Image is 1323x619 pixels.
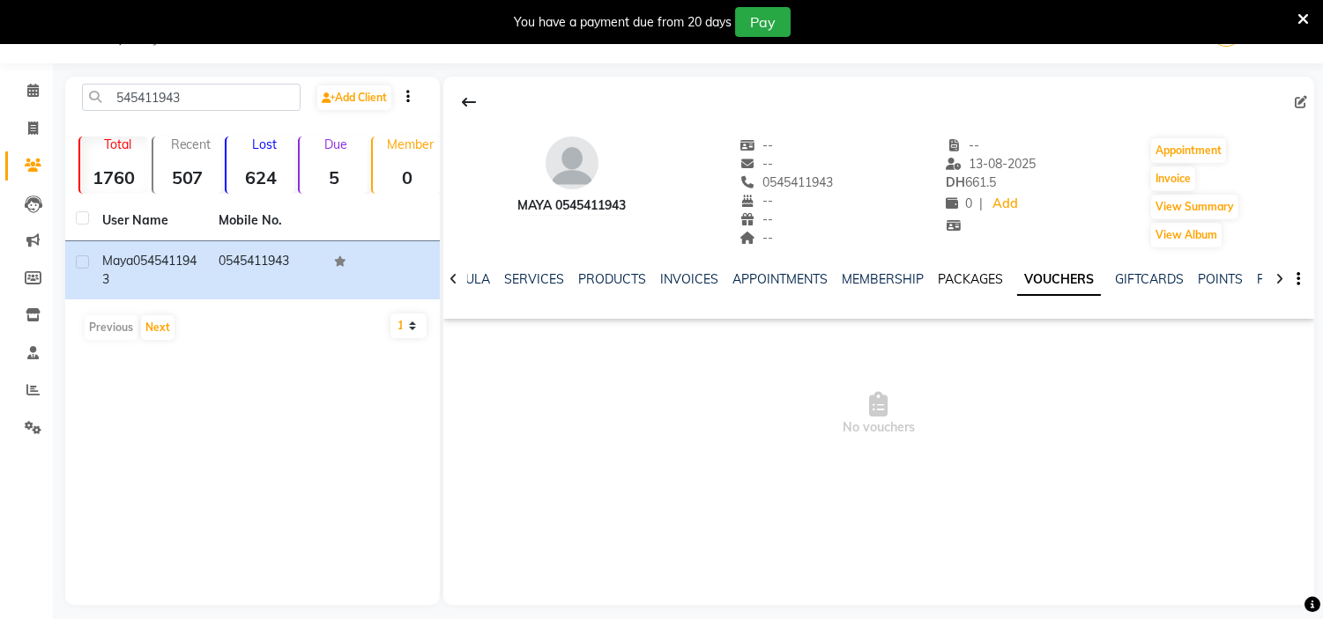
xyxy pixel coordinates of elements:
a: INVOICES [660,271,718,287]
p: Lost [234,136,294,152]
strong: 507 [153,166,221,188]
span: 0545411943 [102,253,197,287]
span: 13-08-2025 [946,156,1036,172]
a: Add [990,192,1021,217]
span: -- [740,156,773,172]
div: You have a payment due from 20 days [514,13,732,32]
a: POINTS [1198,271,1243,287]
a: MEMBERSHIP [842,271,924,287]
span: | [979,195,983,213]
span: No vouchers [443,326,1314,502]
span: DH [946,174,965,190]
span: maya [102,253,133,269]
a: APPOINTMENTS [732,271,828,287]
button: Appointment [1151,138,1226,163]
a: Add Client [317,85,391,110]
a: PACKAGES [938,271,1003,287]
button: Pay [735,7,791,37]
button: View Summary [1151,195,1238,219]
span: -- [740,230,773,246]
strong: 5 [300,166,368,188]
p: Due [303,136,368,152]
p: Recent [160,136,221,152]
span: 0545411943 [740,174,833,190]
th: Mobile No. [208,201,324,241]
a: FORMS [1257,271,1301,287]
p: Member [380,136,441,152]
div: Back to Client [450,85,487,119]
span: -- [946,137,979,153]
button: Next [141,315,175,340]
span: -- [740,137,773,153]
div: maya 0545411943 [517,196,626,215]
strong: 624 [227,166,294,188]
p: Total [87,136,148,152]
td: 0545411943 [208,241,324,299]
th: User Name [92,201,208,241]
strong: 0 [373,166,441,188]
img: avatar [546,136,598,189]
a: SERVICES [504,271,564,287]
span: -- [740,193,773,209]
a: GIFTCARDS [1115,271,1184,287]
input: Search by Name/Mobile/Email/Code [82,84,301,111]
button: View Album [1151,223,1222,247]
span: -- [740,211,773,227]
button: Invoice [1151,166,1195,191]
strong: 1760 [80,166,148,188]
a: VOUCHERS [1017,264,1101,296]
span: 0 [946,195,972,211]
span: 661.5 [946,174,996,190]
a: PRODUCTS [578,271,646,287]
